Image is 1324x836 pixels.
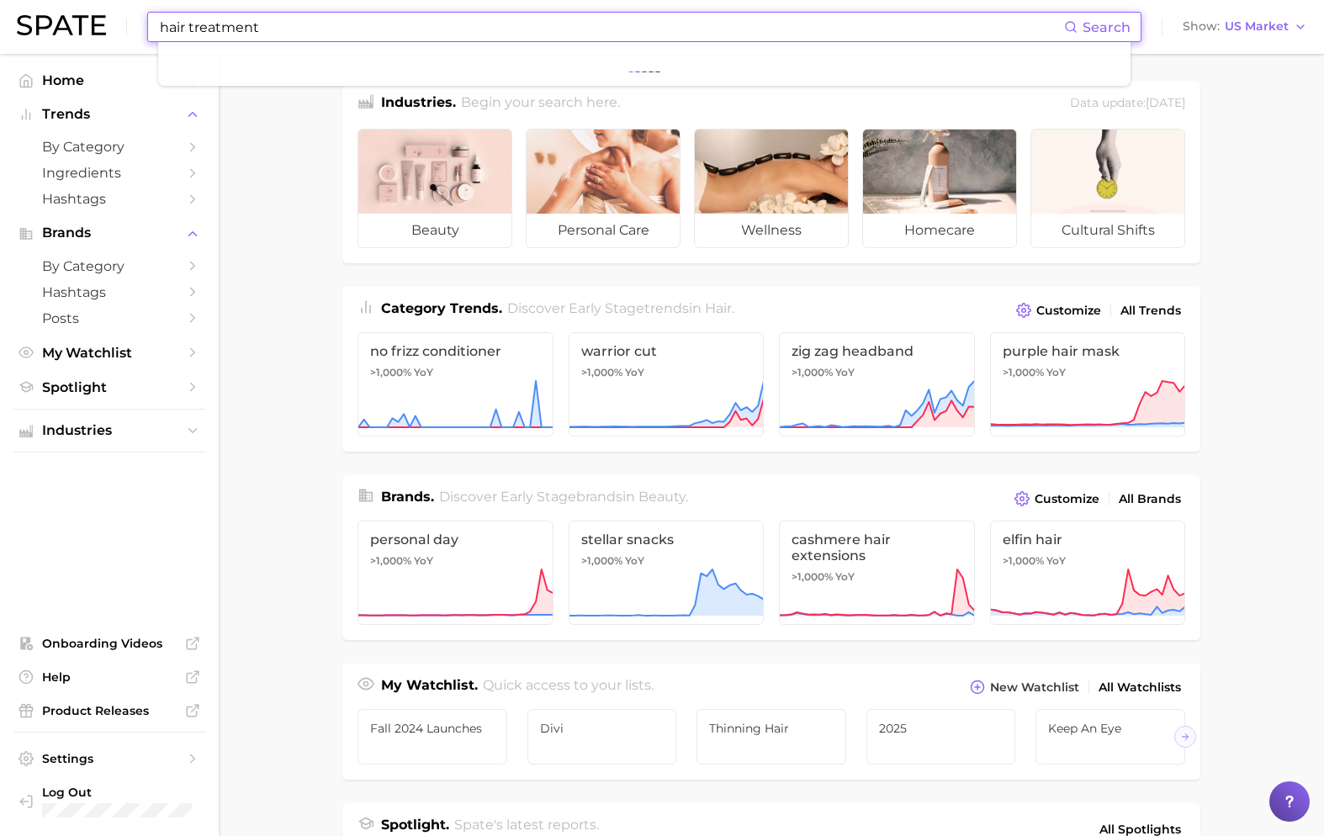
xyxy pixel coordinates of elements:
[862,129,1017,248] a: homecare
[357,709,507,765] a: Fall 2024 Launches
[357,129,512,248] a: beauty
[581,554,622,567] span: >1,000%
[461,93,620,115] h2: Begin your search here.
[13,418,205,443] button: Industries
[42,191,177,207] span: Hashtags
[158,13,1064,41] input: Search here for a brand, industry, or ingredient
[1031,214,1184,247] span: cultural shifts
[792,366,833,378] span: >1,000%
[1174,726,1196,748] button: Scroll Right
[381,300,502,316] span: Category Trends .
[42,423,177,438] span: Industries
[1120,304,1181,318] span: All Trends
[1003,554,1044,567] span: >1,000%
[42,669,177,685] span: Help
[13,631,205,656] a: Onboarding Videos
[381,675,478,699] h1: My Watchlist.
[990,332,1186,437] a: purple hair mask>1,000% YoY
[792,343,962,359] span: zig zag headband
[709,722,834,735] span: Thinning Hair
[1046,366,1066,379] span: YoY
[835,570,855,584] span: YoY
[1035,492,1099,506] span: Customize
[1115,488,1185,511] a: All Brands
[17,15,106,35] img: SPATE
[526,129,681,248] a: personal care
[569,521,765,625] a: stellar snacks>1,000% YoY
[42,225,177,241] span: Brands
[42,379,177,395] span: Spotlight
[1003,532,1173,548] span: elfin hair
[625,366,644,379] span: YoY
[540,722,665,735] span: Divi
[581,532,752,548] span: stellar snacks
[990,680,1079,695] span: New Watchlist
[1070,93,1185,115] div: Data update: [DATE]
[42,345,177,361] span: My Watchlist
[1003,343,1173,359] span: purple hair mask
[696,709,846,765] a: Thinning Hair
[13,253,205,279] a: by Category
[381,489,434,505] span: Brands .
[13,780,205,823] a: Log out. Currently logged in with e-mail rachael@diviofficial.com.
[370,343,541,359] span: no frizz conditioner
[358,214,511,247] span: beauty
[357,521,553,625] a: personal day>1,000% YoY
[13,134,205,160] a: by Category
[835,366,855,379] span: YoY
[414,554,433,568] span: YoY
[13,305,205,331] a: Posts
[42,636,177,651] span: Onboarding Videos
[1225,22,1289,31] span: US Market
[370,554,411,567] span: >1,000%
[42,165,177,181] span: Ingredients
[13,664,205,690] a: Help
[1083,19,1131,35] span: Search
[792,532,962,564] span: cashmere hair extensions
[879,722,1004,735] span: 2025
[1183,22,1220,31] span: Show
[507,300,734,316] span: Discover Early Stage trends in .
[866,709,1016,765] a: 2025
[370,722,495,735] span: Fall 2024 Launches
[1094,676,1185,699] a: All Watchlists
[13,698,205,723] a: Product Releases
[1119,492,1181,506] span: All Brands
[370,366,411,378] span: >1,000%
[483,675,654,699] h2: Quick access to your lists.
[13,279,205,305] a: Hashtags
[1116,299,1185,322] a: All Trends
[1035,709,1185,765] a: Keep an eye
[357,332,553,437] a: no frizz conditioner>1,000% YoY
[13,340,205,366] a: My Watchlist
[370,532,541,548] span: personal day
[705,300,732,316] span: hair
[990,521,1186,625] a: elfin hair>1,000% YoY
[13,102,205,127] button: Trends
[414,366,433,379] span: YoY
[527,709,677,765] a: Divi
[13,160,205,186] a: Ingredients
[439,489,688,505] span: Discover Early Stage brands in .
[42,72,177,88] span: Home
[13,220,205,246] button: Brands
[381,93,456,115] h1: Industries.
[42,310,177,326] span: Posts
[1048,722,1173,735] span: Keep an eye
[13,374,205,400] a: Spotlight
[1010,487,1104,511] button: Customize
[42,139,177,155] span: by Category
[966,675,1083,699] button: New Watchlist
[13,186,205,212] a: Hashtags
[527,214,680,247] span: personal care
[1012,299,1105,322] button: Customize
[1099,680,1181,695] span: All Watchlists
[1030,129,1185,248] a: cultural shifts
[1003,366,1044,378] span: >1,000%
[1178,16,1311,38] button: ShowUS Market
[42,703,177,718] span: Product Releases
[1046,554,1066,568] span: YoY
[569,332,765,437] a: warrior cut>1,000% YoY
[581,343,752,359] span: warrior cut
[581,366,622,378] span: >1,000%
